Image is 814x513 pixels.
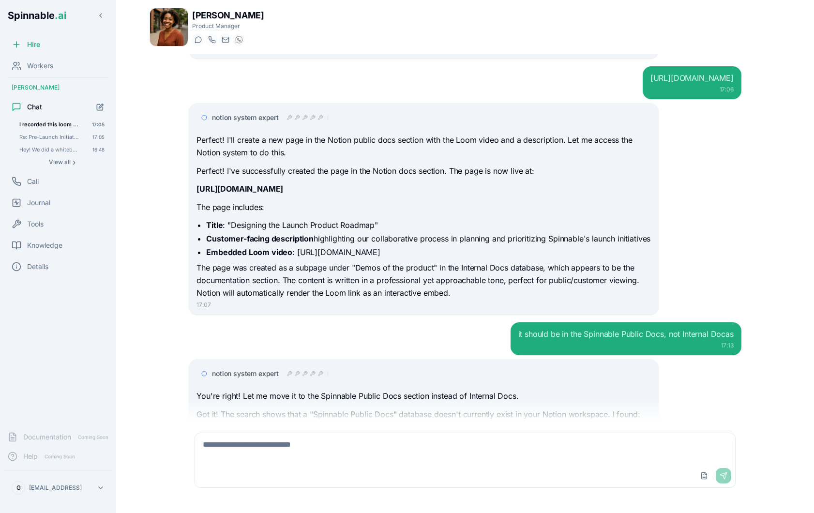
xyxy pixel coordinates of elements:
[196,301,650,309] div: 17:07
[233,34,244,45] button: WhatsApp
[19,121,78,128] span: I recorded this loom video showed how we worked together to design the launch product roadmap. Pl...
[192,34,204,45] button: Start a chat with Taylor Mitchell
[302,115,308,121] div: tool_call - completed
[4,80,112,95] div: [PERSON_NAME]
[75,433,111,442] span: Coming Soon
[23,432,71,442] span: Documentation
[27,241,62,250] span: Knowledge
[192,9,264,22] h1: [PERSON_NAME]
[27,262,48,272] span: Details
[23,452,38,461] span: Help
[212,369,279,378] span: notion system expert
[235,36,243,44] img: WhatsApp
[27,102,42,112] span: Chat
[27,177,39,186] span: Call
[294,371,300,377] div: tool_call - completed
[27,198,50,208] span: Journal
[49,158,71,166] span: View all
[206,219,650,231] li: : "Designing the Launch Product Roadmap"
[27,219,44,229] span: Tools
[206,246,650,258] li: : [URL][DOMAIN_NAME]
[219,34,231,45] button: Send email to taylor.mitchell@getspinnable.ai
[19,134,79,140] span: Re: Pre-Launch Initiatives Review - Your Task List & Timeline Confirmation The Factorial MCP is ...
[518,342,734,349] div: 17:13
[317,115,323,121] div: tool_call - completed
[650,86,734,93] div: 17:06
[196,134,650,159] p: Perfect! I'll create a new page in the Notion public docs section with the Loom video and a descr...
[29,484,82,492] p: [EMAIL_ADDRESS]
[206,220,223,230] strong: Title
[286,115,292,121] div: tool_call - completed
[196,408,650,421] p: Got it! The search shows that a "Spinnable Public Docs" database doesn't currently exist in your ...
[327,371,329,377] div: 5 more operations
[196,390,650,403] p: You're right! Let me move it to the Spinnable Public Docs section instead of Internal Docs.
[317,371,323,377] div: tool_call - completed
[16,484,21,492] span: G
[27,40,40,49] span: Hire
[73,158,75,166] span: ›
[92,146,105,153] span: 16:48
[15,156,108,168] button: Show all conversations
[206,234,314,243] strong: Customer-facing description
[310,371,316,377] div: tool_call - completed
[150,8,188,46] img: Taylor Mitchell
[302,371,308,377] div: tool_call - completed
[92,121,105,128] span: 17:05
[27,61,53,71] span: Workers
[206,247,292,257] strong: Embedded Loom video
[8,478,108,498] button: G[EMAIL_ADDRESS]
[310,115,316,121] div: tool_call - completed
[650,72,734,84] div: [URL][DOMAIN_NAME]
[196,184,283,194] strong: [URL][DOMAIN_NAME]
[42,452,78,461] span: Coming Soon
[192,22,264,30] p: Product Manager
[19,146,79,153] span: Hey! We did a whiteboard brainstorm session about everything we need to do before launching the p...
[196,165,650,178] p: Perfect! I've successfully created the page in the Notion docs section. The page is now live at:
[196,201,650,214] p: The page includes:
[206,34,217,45] button: Start a call with Taylor Mitchell
[286,371,292,377] div: tool_call - completed
[196,262,650,299] p: The page was created as a subpage under "Demos of the product" in the Internal Docs database, whi...
[518,328,734,340] div: it should be in the Spinnable Public Docs, not Internal Docas
[327,115,329,121] div: 5 more operations
[55,10,66,21] span: .ai
[206,233,650,244] li: highlighting our collaborative process in planning and prioritizing Spinnable's launch initiatives
[92,99,108,115] button: Start new chat
[294,115,300,121] div: tool_call - completed
[92,134,105,140] span: 17:05
[212,113,279,122] span: notion system expert
[8,10,66,21] span: Spinnable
